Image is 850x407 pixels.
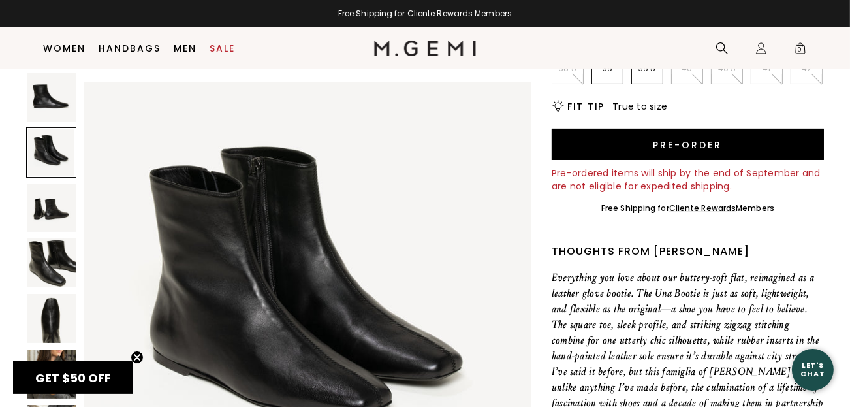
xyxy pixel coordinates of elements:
[374,41,477,56] img: M.Gemi
[612,100,667,113] span: True to size
[174,43,197,54] a: Men
[27,294,76,343] img: The Una Bootie
[552,129,824,160] button: Pre-order
[27,73,76,122] img: The Una Bootie
[552,244,824,259] div: Thoughts from [PERSON_NAME]
[792,361,834,378] div: Let's Chat
[99,43,161,54] a: Handbags
[794,44,807,57] span: 0
[552,167,824,193] div: Pre-ordered items will ship by the end of September and are not eligible for expedited shipping.
[35,370,111,386] span: GET $50 OFF
[13,361,133,394] div: GET $50 OFFClose teaser
[44,43,86,54] a: Women
[27,184,76,233] img: The Una Bootie
[27,238,76,287] img: The Una Bootie
[669,203,736,214] a: Cliente Rewards
[131,351,144,364] button: Close teaser
[210,43,236,54] a: Sale
[27,350,76,399] img: The Una Bootie
[601,203,774,214] div: Free Shipping for Members
[567,101,605,112] h2: Fit Tip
